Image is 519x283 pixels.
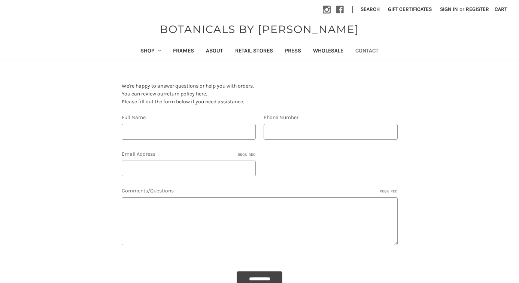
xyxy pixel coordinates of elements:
a: Retail Stores [229,42,279,61]
a: About [200,42,229,61]
label: Full Name [122,113,256,121]
small: Required [238,152,256,158]
a: Frames [167,42,200,61]
label: Comments/Questions [122,187,398,195]
p: We're happy to answer questions or help you with orders. You can review our . Please fill out the... [122,82,398,106]
span: or [459,5,465,13]
a: Wholesale [307,42,349,61]
small: Required [380,189,398,194]
label: Email Address [122,150,256,158]
a: return policy here [165,91,206,97]
span: Cart [495,6,507,12]
label: Phone Number [264,113,398,121]
a: BOTANICALS BY [PERSON_NAME] [156,21,363,37]
li: | [349,4,356,16]
a: Shop [134,42,167,61]
a: Press [279,42,307,61]
a: Contact [349,42,385,61]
